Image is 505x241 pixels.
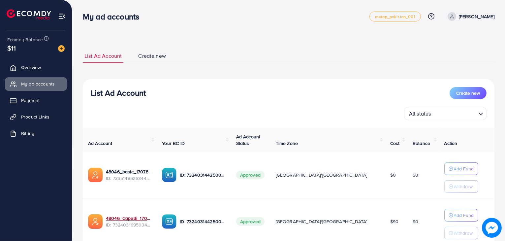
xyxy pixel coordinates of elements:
[236,217,265,226] span: Approved
[454,183,473,190] p: Withdraw
[408,109,432,119] span: All status
[7,43,16,53] span: $11
[456,90,480,96] span: Create new
[106,175,151,182] span: ID: 7335148526344847362
[236,133,261,147] span: Ad Account Status
[444,209,478,222] button: Add Fund
[454,211,474,219] p: Add Fund
[276,140,298,147] span: Time Zone
[390,172,396,178] span: $0
[106,222,151,228] span: ID: 7324031695034941441
[21,97,40,104] span: Payment
[444,180,478,193] button: Withdraw
[375,15,415,19] span: metap_pakistan_001
[413,140,430,147] span: Balance
[106,168,151,175] a: 48046_basic_1707847362514
[390,140,400,147] span: Cost
[444,227,478,239] button: Withdraw
[413,218,418,225] span: $0
[106,215,151,228] div: <span class='underline'>48046_Capelli_1705259036467</span></br>7324031695034941441
[138,52,166,60] span: Create new
[58,45,65,52] img: image
[482,218,501,237] img: image
[236,171,265,179] span: Approved
[390,218,398,225] span: $90
[21,81,55,87] span: My ad accounts
[459,13,494,20] p: [PERSON_NAME]
[162,140,185,147] span: Your BC ID
[91,88,146,98] h3: List Ad Account
[162,168,176,182] img: ic-ba-acc.ded83a64.svg
[84,52,122,60] span: List Ad Account
[83,12,144,21] h3: My ad accounts
[180,218,225,225] p: ID: 7324031442500173825
[21,64,41,71] span: Overview
[5,94,67,107] a: Payment
[5,77,67,90] a: My ad accounts
[162,214,176,229] img: ic-ba-acc.ded83a64.svg
[7,36,43,43] span: Ecomdy Balance
[444,162,478,175] button: Add Fund
[106,215,151,222] a: 48046_Capelli_1705259036467
[444,140,458,147] span: Action
[276,218,367,225] span: [GEOGRAPHIC_DATA]/[GEOGRAPHIC_DATA]
[433,108,476,119] input: Search for option
[88,168,103,182] img: ic-ads-acc.e4c84228.svg
[445,12,494,21] a: [PERSON_NAME]
[180,171,225,179] p: ID: 7324031442500173825
[369,12,421,21] a: metap_pakistan_001
[7,9,51,19] img: logo
[21,114,49,120] span: Product Links
[454,165,474,173] p: Add Fund
[21,130,34,137] span: Billing
[450,87,487,99] button: Create new
[5,127,67,140] a: Billing
[5,61,67,74] a: Overview
[413,172,418,178] span: $0
[58,13,66,20] img: menu
[5,110,67,123] a: Product Links
[404,107,487,120] div: Search for option
[276,172,367,178] span: [GEOGRAPHIC_DATA]/[GEOGRAPHIC_DATA]
[454,229,473,237] p: Withdraw
[88,140,112,147] span: Ad Account
[106,168,151,182] div: <span class='underline'>48046_basic_1707847362514</span></br>7335148526344847362
[88,214,103,229] img: ic-ads-acc.e4c84228.svg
